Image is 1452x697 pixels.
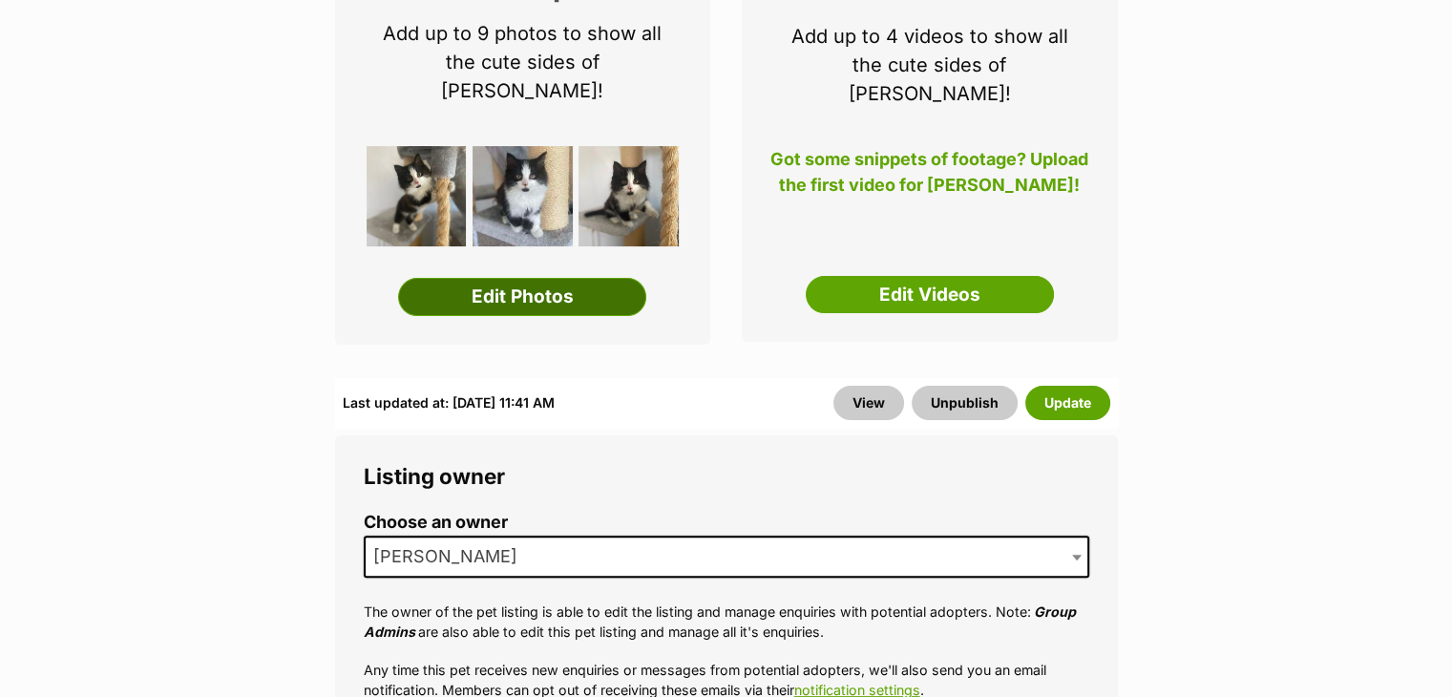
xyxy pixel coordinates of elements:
[833,386,904,420] a: View
[364,603,1076,640] em: Group Admins
[364,19,683,105] p: Add up to 9 photos to show all the cute sides of [PERSON_NAME]!
[343,386,555,420] div: Last updated at: [DATE] 11:41 AM
[770,22,1089,108] p: Add up to 4 videos to show all the cute sides of [PERSON_NAME]!
[364,513,1089,533] label: Choose an owner
[398,278,646,316] a: Edit Photos
[364,463,505,489] span: Listing owner
[1025,386,1110,420] button: Update
[366,543,537,570] span: Sharon Mc Naught
[806,276,1054,314] a: Edit Videos
[770,146,1089,209] p: Got some snippets of footage? Upload the first video for [PERSON_NAME]!
[912,386,1018,420] button: Unpublish
[364,536,1089,578] span: Sharon Mc Naught
[364,602,1089,643] p: The owner of the pet listing is able to edit the listing and manage enquiries with potential adop...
